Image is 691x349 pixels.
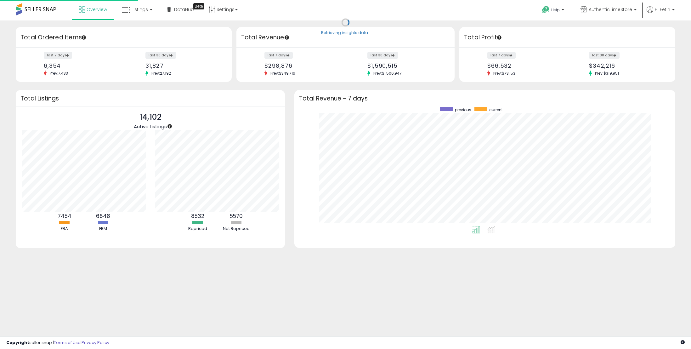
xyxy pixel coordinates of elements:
label: last 7 days [487,52,516,59]
h3: Total Revenue - 7 days [299,96,671,101]
span: Hi Fetih [655,6,670,13]
div: Tooltip anchor [81,35,87,40]
span: Prev: $319,951 [592,71,622,76]
b: 8532 [191,212,204,220]
i: Get Help [542,6,550,14]
div: FBA [46,226,83,232]
b: 6648 [96,212,110,220]
span: Listings [132,6,148,13]
label: last 7 days [44,52,72,59]
span: Prev: 7,433 [47,71,71,76]
h3: Total Profit [464,33,671,42]
h3: Total Revenue [241,33,450,42]
div: 31,827 [145,62,221,69]
span: Prev: 27,192 [148,71,174,76]
div: Tooltip anchor [167,123,173,129]
div: Tooltip anchor [193,3,204,9]
div: $342,216 [589,62,664,69]
span: Prev: $1,506,947 [370,71,405,76]
div: Retrieving insights data.. [321,30,370,36]
div: Tooltip anchor [496,35,502,40]
div: $298,876 [264,62,341,69]
span: Help [551,7,560,13]
h3: Total Ordered Items [20,33,227,42]
span: previous [455,107,471,112]
div: 6,354 [44,62,119,69]
div: Not Repriced [218,226,255,232]
div: $66,532 [487,62,563,69]
div: FBM [84,226,122,232]
h3: Total Listings [20,96,280,101]
div: Tooltip anchor [284,35,290,40]
div: $1,590,515 [367,62,444,69]
span: Prev: $73,153 [490,71,518,76]
a: Help [537,1,570,20]
div: Repriced [179,226,217,232]
span: current [489,107,503,112]
span: DataHub [174,6,194,13]
label: last 30 days [145,52,176,59]
span: AuthenticTimeStore [589,6,632,13]
span: Prev: $349,716 [267,71,298,76]
b: 5570 [230,212,243,220]
label: last 7 days [264,52,293,59]
label: last 30 days [367,52,398,59]
b: 7454 [58,212,71,220]
span: Active Listings [134,123,167,130]
label: last 30 days [589,52,620,59]
p: 14,102 [134,111,167,123]
a: Hi Fetih [647,6,675,20]
span: Overview [87,6,107,13]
